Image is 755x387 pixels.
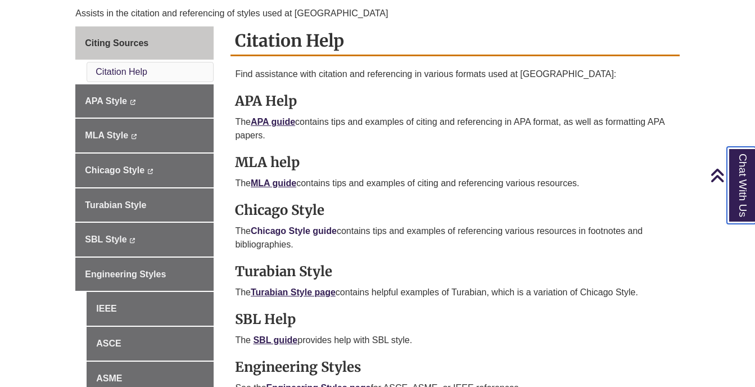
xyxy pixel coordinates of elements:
[75,8,388,18] span: Assists in the citation and referencing of styles used at [GEOGRAPHIC_DATA]
[235,154,300,171] strong: MLA help
[85,130,128,140] span: MLA Style
[131,134,137,139] i: This link opens in a new window
[129,100,135,105] i: This link opens in a new window
[235,177,675,190] p: The contains tips and examples of citing and referencing various resources.
[235,286,675,299] p: The contains helpful examples of Turabian, which is a variation of Chicago Style.
[251,117,295,127] a: APA guide
[85,38,148,48] span: Citing Sources
[235,201,324,219] strong: Chicago Style
[75,84,214,118] a: APA Style
[87,327,214,361] a: ASCE
[235,310,296,328] strong: SBL Help
[235,334,675,347] p: The provides help with SBL style.
[75,223,214,256] a: SBL Style
[251,226,337,236] a: Chicago Style guide
[235,263,332,280] strong: Turabian Style
[230,26,679,56] h2: Citation Help
[85,165,144,175] span: Chicago Style
[710,168,752,183] a: Back to Top
[85,96,127,106] span: APA Style
[235,92,297,110] strong: APA Help
[235,358,361,376] strong: Engineering Styles
[235,67,675,81] p: Find assistance with citation and referencing in various formats used at [GEOGRAPHIC_DATA]:
[75,154,214,187] a: Chicago Style
[85,200,146,210] span: Turabian Style
[75,26,214,60] a: Citing Sources
[96,67,147,76] a: Citation Help
[235,224,675,251] p: The contains tips and examples of referencing various resources in footnotes and bibliographies.
[75,119,214,152] a: MLA Style
[75,188,214,222] a: Turabian Style
[235,115,675,142] p: The contains tips and examples of citing and referencing in APA format, as well as formatting APA...
[251,287,336,297] a: Turabian Style page
[251,178,296,188] a: MLA guide
[75,258,214,291] a: Engineering Styles
[147,169,153,174] i: This link opens in a new window
[253,335,297,345] a: SBL guide
[87,292,214,326] a: IEEE
[85,269,166,279] span: Engineering Styles
[129,238,135,243] i: This link opens in a new window
[85,235,126,244] span: SBL Style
